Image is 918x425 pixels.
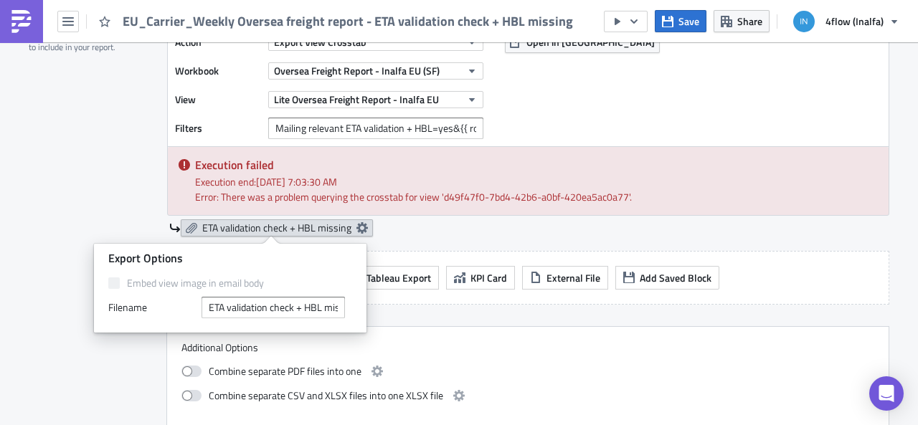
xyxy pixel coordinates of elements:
[108,251,352,266] div: Export Options
[655,10,706,32] button: Save
[6,120,685,132] p: Thank you for your collaboration.
[268,118,483,139] input: Filter1=Value1&...
[10,10,33,33] img: PushMetrics
[209,363,361,380] span: Combine separate PDF files into one
[202,221,351,234] span: ETA validation check + HBL missing
[34,43,103,54] strong: ETA Validation
[446,266,515,290] button: KPI Card
[195,159,878,171] h5: Execution failed
[366,270,431,285] span: Tableau Export
[737,14,762,29] span: Share
[274,92,439,107] span: Lite Oversea Freight Report - Inalfa EU
[825,14,884,29] span: 4flow (Inalfa)
[195,174,878,189] div: Execution end: [DATE] 7:03:30 AM
[34,87,685,110] p: Please check the listed orders and upload the HBL numbers in iTMS accordingly.
[792,9,816,34] img: Avatar
[108,277,352,290] label: Embed view image in email body
[123,13,574,29] span: EU_Carrier_Weekly Oversea freight report - ETA validation check + HBL missing
[785,6,907,37] button: 4flow (Inalfa)
[268,62,483,80] button: Oversea Freight Report - Inalfa EU (SF)
[202,297,345,318] input: workbook_name
[522,266,608,290] button: External File
[181,341,874,354] label: Additional Options
[175,89,261,110] label: View
[175,60,261,82] label: Workbook
[640,270,711,285] span: Add Saved Block
[268,91,483,108] button: Lite Oversea Freight Report - Inalfa EU
[546,270,600,285] span: External File
[615,266,719,290] button: Add Saved Block
[470,270,507,285] span: KPI Card
[34,87,95,99] strong: HBL Missing
[108,297,194,318] label: Filenam﻿e
[714,10,770,32] button: Share
[869,376,904,411] div: Open Intercom Messenger
[181,219,373,237] a: ETA validation check + HBL missing
[175,118,261,139] label: Filters
[6,6,685,159] body: Rich Text Area. Press ALT-0 for help.
[678,14,699,29] span: Save
[6,6,685,17] p: Hello,
[29,31,150,53] div: Select which data & attachment to include in your report.
[195,189,878,204] div: Error: There was a problem querying the crosstab for view 'd49f47f0-7bd4-42b6-a0bf-420ea5ac0a77'.
[209,387,443,404] span: Combine separate CSV and XLSX files into one XLSX file
[34,43,685,77] p: Please review the listed orders and advise whether the ETA to port and ETA to plant are still val...
[342,266,439,290] button: Tableau Export
[274,63,440,78] span: Oversea Freight Report - Inalfa EU (SF)
[6,22,685,33] p: In the attachment you will find the report containing two information that require action:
